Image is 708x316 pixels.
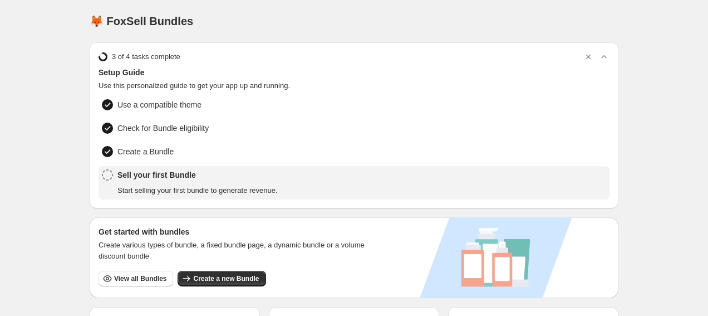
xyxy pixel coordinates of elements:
[178,271,265,286] button: Create a new Bundle
[117,169,278,181] span: Sell your first Bundle
[117,185,278,196] span: Start selling your first bundle to generate revenue.
[114,274,166,283] span: View all Bundles
[99,226,375,237] h3: Get started with bundles
[90,14,193,28] h1: 🦊 FoxSell Bundles
[99,80,609,91] span: Use this personalized guide to get your app up and running.
[112,51,180,62] span: 3 of 4 tasks complete
[193,274,259,283] span: Create a new Bundle
[99,67,609,78] span: Setup Guide
[99,271,173,286] button: View all Bundles
[99,240,375,262] span: Create various types of bundle, a fixed bundle page, a dynamic bundle or a volume discount bundle
[117,99,201,110] span: Use a compatible theme
[117,146,174,157] span: Create a Bundle
[117,123,209,134] span: Check for Bundle eligibility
